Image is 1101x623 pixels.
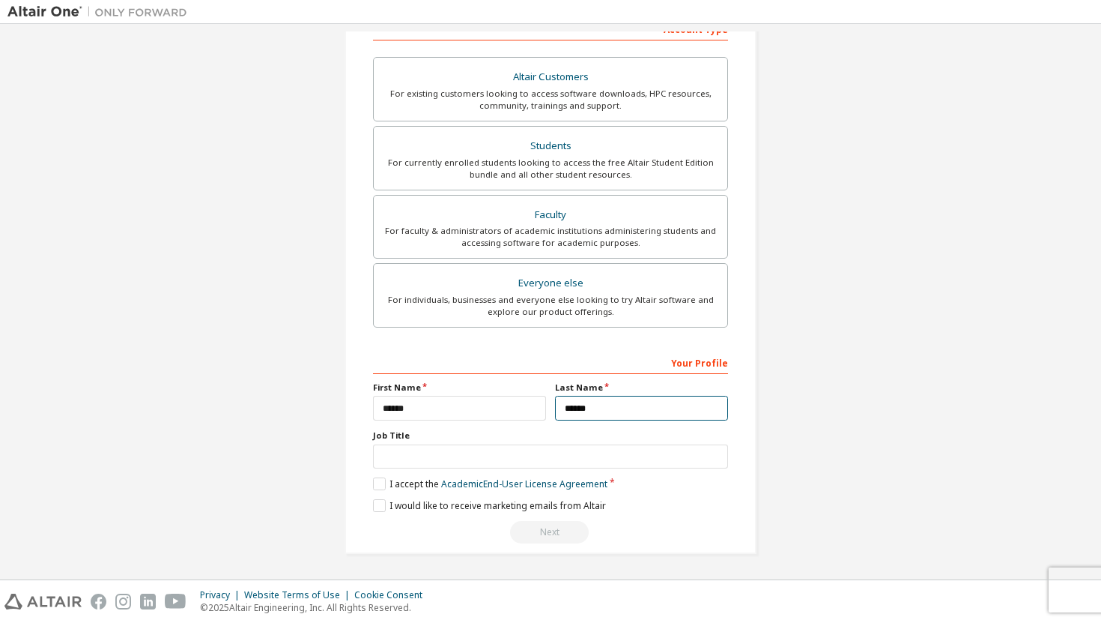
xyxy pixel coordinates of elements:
div: Students [383,136,718,157]
div: For existing customers looking to access software downloads, HPC resources, community, trainings ... [383,88,718,112]
div: For currently enrolled students looking to access the free Altair Student Edition bundle and all ... [383,157,718,181]
div: For faculty & administrators of academic institutions administering students and accessing softwa... [383,225,718,249]
div: Website Terms of Use [244,589,354,601]
label: Last Name [555,382,728,394]
div: Your Profile [373,350,728,374]
img: linkedin.svg [140,594,156,610]
label: I would like to receive marketing emails from Altair [373,499,606,512]
div: Read and acccept EULA to continue [373,521,728,544]
label: Job Title [373,430,728,442]
img: altair_logo.svg [4,594,82,610]
label: First Name [373,382,546,394]
p: © 2025 Altair Engineering, Inc. All Rights Reserved. [200,601,431,614]
a: Academic End-User License Agreement [441,478,607,490]
img: instagram.svg [115,594,131,610]
img: facebook.svg [91,594,106,610]
div: Faculty [383,205,718,226]
div: Cookie Consent [354,589,431,601]
img: Altair One [7,4,195,19]
div: Privacy [200,589,244,601]
img: youtube.svg [165,594,186,610]
div: For individuals, businesses and everyone else looking to try Altair software and explore our prod... [383,294,718,318]
div: Everyone else [383,273,718,294]
div: Altair Customers [383,67,718,88]
label: I accept the [373,478,607,490]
